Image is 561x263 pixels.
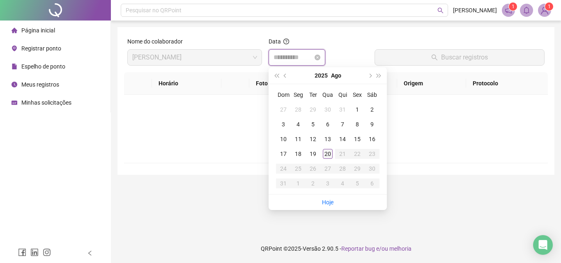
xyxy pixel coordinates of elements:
[320,117,335,132] td: 2025-08-06
[505,7,512,14] span: notification
[21,99,71,106] span: Minhas solicitações
[367,134,377,144] div: 16
[11,100,17,105] span: schedule
[367,178,377,188] div: 6
[323,134,333,144] div: 13
[335,132,350,146] td: 2025-08-14
[367,164,377,174] div: 30
[323,149,333,159] div: 20
[365,176,379,191] td: 2025-09-06
[320,146,335,161] td: 2025-08-20
[335,87,350,102] th: Qui
[338,164,347,174] div: 28
[278,164,288,174] div: 24
[306,87,320,102] th: Ter
[306,161,320,176] td: 2025-08-26
[11,82,17,87] span: clock-circle
[367,105,377,114] div: 2
[352,178,362,188] div: 5
[291,102,306,117] td: 2025-07-28
[315,67,328,84] button: year panel
[437,7,444,14] span: search
[293,149,303,159] div: 18
[320,176,335,191] td: 2025-09-03
[323,178,333,188] div: 3
[276,146,291,161] td: 2025-08-17
[367,149,377,159] div: 23
[335,102,350,117] td: 2025-07-31
[308,178,318,188] div: 2
[523,7,530,14] span: bell
[276,176,291,191] td: 2025-08-31
[269,38,281,45] span: Data
[538,4,551,16] img: 84025
[276,161,291,176] td: 2025-08-24
[283,39,289,44] span: question-circle
[350,87,365,102] th: Sex
[276,117,291,132] td: 2025-08-03
[293,178,303,188] div: 1
[397,72,466,95] th: Origem
[249,72,302,95] th: Foto
[375,49,545,66] button: Buscar registros
[365,146,379,161] td: 2025-08-23
[278,105,288,114] div: 27
[350,117,365,132] td: 2025-08-08
[272,67,281,84] button: super-prev-year
[352,164,362,174] div: 29
[291,176,306,191] td: 2025-09-01
[350,132,365,146] td: 2025-08-15
[291,117,306,132] td: 2025-08-04
[466,72,548,95] th: Protocolo
[335,117,350,132] td: 2025-08-07
[276,102,291,117] td: 2025-07-27
[338,134,347,144] div: 14
[323,105,333,114] div: 30
[281,67,290,84] button: prev-year
[291,146,306,161] td: 2025-08-18
[30,248,39,256] span: linkedin
[11,46,17,51] span: environment
[278,178,288,188] div: 31
[306,117,320,132] td: 2025-08-05
[308,164,318,174] div: 26
[111,234,561,263] footer: QRPoint © 2025 - 2.90.5 -
[293,164,303,174] div: 25
[365,161,379,176] td: 2025-08-30
[306,176,320,191] td: 2025-09-02
[350,102,365,117] td: 2025-08-01
[303,245,321,252] span: Versão
[331,67,341,84] button: month panel
[315,55,320,60] span: close-circle
[278,119,288,129] div: 3
[308,149,318,159] div: 19
[350,146,365,161] td: 2025-08-22
[320,132,335,146] td: 2025-08-13
[548,4,551,9] span: 1
[278,134,288,144] div: 10
[335,176,350,191] td: 2025-09-04
[320,87,335,102] th: Qua
[11,27,17,33] span: home
[352,134,362,144] div: 15
[152,72,222,95] th: Horário
[21,81,59,88] span: Meus registros
[338,105,347,114] div: 31
[453,6,497,15] span: [PERSON_NAME]
[18,248,26,256] span: facebook
[365,132,379,146] td: 2025-08-16
[545,2,553,11] sup: Atualize o seu contato no menu Meus Dados
[21,63,65,70] span: Espelho de ponto
[127,37,188,46] label: Nome do colaborador
[322,199,333,206] a: Hoje
[134,134,538,143] div: Não há dados
[512,4,515,9] span: 1
[350,176,365,191] td: 2025-09-05
[21,45,61,52] span: Registrar ponto
[365,87,379,102] th: Sáb
[375,67,384,84] button: super-next-year
[320,102,335,117] td: 2025-07-30
[338,149,347,159] div: 21
[276,87,291,102] th: Dom
[335,146,350,161] td: 2025-08-21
